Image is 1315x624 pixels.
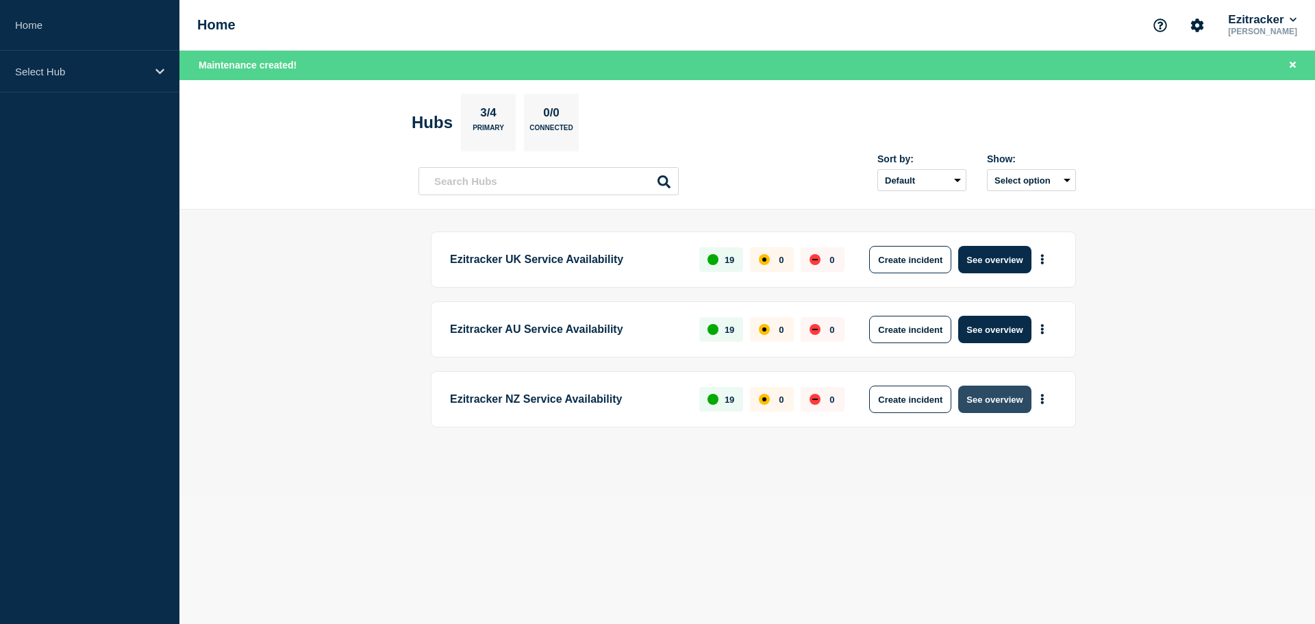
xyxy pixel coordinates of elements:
[475,106,502,124] p: 3/4
[199,60,297,71] span: Maintenance created!
[450,246,684,273] p: Ezitracker UK Service Availability
[529,124,573,138] p: Connected
[958,386,1031,413] button: See overview
[725,325,734,335] p: 19
[869,386,951,413] button: Create incident
[1225,27,1300,36] p: [PERSON_NAME]
[829,255,834,265] p: 0
[829,325,834,335] p: 0
[1034,387,1051,412] button: More actions
[759,254,770,265] div: affected
[1146,11,1175,40] button: Support
[450,386,684,413] p: Ezitracker NZ Service Availability
[197,17,236,33] h1: Home
[987,169,1076,191] button: Select option
[958,246,1031,273] button: See overview
[958,316,1031,343] button: See overview
[1034,317,1051,342] button: More actions
[877,153,966,164] div: Sort by:
[810,324,821,335] div: down
[15,66,147,77] p: Select Hub
[412,113,453,132] h2: Hubs
[473,124,504,138] p: Primary
[779,255,784,265] p: 0
[707,394,718,405] div: up
[829,395,834,405] p: 0
[707,324,718,335] div: up
[538,106,565,124] p: 0/0
[707,254,718,265] div: up
[759,324,770,335] div: affected
[759,394,770,405] div: affected
[869,316,951,343] button: Create incident
[1225,13,1299,27] button: Ezitracker
[725,395,734,405] p: 19
[1183,11,1212,40] button: Account settings
[779,395,784,405] p: 0
[987,153,1076,164] div: Show:
[810,394,821,405] div: down
[418,167,679,195] input: Search Hubs
[877,169,966,191] select: Sort by
[779,325,784,335] p: 0
[1034,247,1051,273] button: More actions
[725,255,734,265] p: 19
[1284,58,1301,73] button: Close banner
[450,316,684,343] p: Ezitracker AU Service Availability
[810,254,821,265] div: down
[869,246,951,273] button: Create incident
